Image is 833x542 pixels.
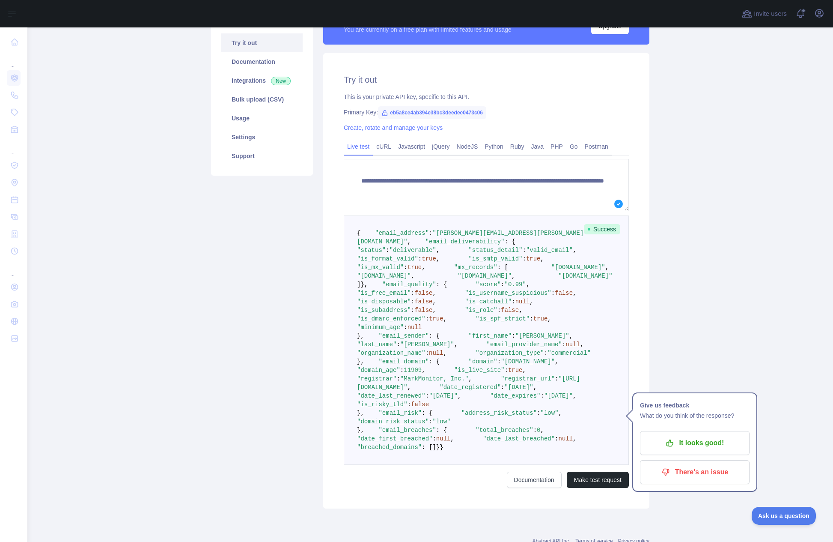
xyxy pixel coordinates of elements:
[555,290,573,296] span: false
[523,247,526,254] span: :
[530,315,533,322] span: :
[357,401,408,408] span: "is_risky_tld"
[580,341,583,348] span: ,
[373,140,395,153] a: cURL
[541,392,544,399] span: :
[378,358,429,365] span: "email_domain"
[523,367,526,374] span: ,
[357,247,386,254] span: "status"
[378,332,429,339] span: "email_sender"
[436,444,440,451] span: }
[408,324,422,331] span: null
[422,255,436,262] span: true
[547,350,591,356] span: "commercial"
[476,315,530,322] span: "is_spf_strict"
[429,315,443,322] span: true
[396,341,400,348] span: :
[357,341,396,348] span: "last_name"
[573,392,576,399] span: ,
[357,281,360,288] span: ]
[357,418,429,425] span: "domain_risk_status"
[544,350,547,356] span: :
[344,108,629,117] div: Primary Key:
[357,375,396,382] span: "registrar"
[461,410,537,416] span: "address_risk_status"
[425,392,429,399] span: :
[386,247,389,254] span: :
[515,332,569,339] span: "[PERSON_NAME]"
[436,255,440,262] span: ,
[533,427,537,434] span: :
[468,358,497,365] span: "domain"
[404,264,407,271] span: :
[357,230,583,245] span: "[PERSON_NAME][EMAIL_ADDRESS][PERSON_NAME][DOMAIN_NAME]"
[497,358,501,365] span: :
[562,341,565,348] span: :
[411,401,429,408] span: false
[221,52,303,71] a: Documentation
[414,290,432,296] span: false
[432,298,436,305] span: ,
[454,341,458,348] span: ,
[221,33,303,52] a: Try it out
[344,74,629,86] h2: Try it out
[646,465,743,479] p: There's an issue
[395,140,428,153] a: Javascript
[573,290,576,296] span: ,
[432,307,436,314] span: ,
[508,367,523,374] span: true
[411,272,414,279] span: ,
[436,427,447,434] span: : {
[429,332,440,339] span: : {
[357,358,364,365] span: },
[400,341,454,348] span: "[PERSON_NAME]"
[468,247,522,254] span: "status_detail"
[605,264,609,271] span: ,
[465,290,551,296] span: "is_username_suspicious"
[526,255,541,262] span: true
[357,290,411,296] span: "is_free_email"
[357,435,432,442] span: "date_first_breached"
[501,358,555,365] span: "[DOMAIN_NAME]"
[476,281,501,288] span: "score"
[537,410,540,416] span: :
[408,264,422,271] span: true
[501,281,504,288] span: :
[404,324,407,331] span: :
[547,315,551,322] span: ,
[418,255,422,262] span: :
[429,358,440,365] span: : {
[357,272,411,279] span: "[DOMAIN_NAME]"
[486,341,562,348] span: "email_provider_name"
[497,264,508,271] span: : [
[378,427,436,434] span: "email_breaches"
[640,410,750,421] p: What do you think of the response?
[422,264,425,271] span: ,
[400,375,469,382] span: "MarkMonitor, Inc."
[555,375,558,382] span: :
[357,298,411,305] span: "is_disposable"
[566,140,581,153] a: Go
[429,230,432,237] span: :
[221,71,303,90] a: Integrations New
[754,9,787,19] span: Invite users
[357,444,422,451] span: "breached_domains"
[512,298,515,305] span: :
[497,307,501,314] span: :
[443,350,447,356] span: ,
[504,384,533,391] span: "[DATE]"
[505,367,508,374] span: :
[559,410,562,416] span: ,
[271,77,291,85] span: New
[504,238,515,245] span: : {
[7,139,21,156] div: ...
[357,332,364,339] span: },
[468,332,512,339] span: "first_name"
[404,367,422,374] span: 11909
[454,367,505,374] span: "is_live_site"
[436,281,447,288] span: : {
[476,427,533,434] span: "total_breaches"
[425,315,429,322] span: :
[436,435,451,442] span: null
[640,400,750,410] h1: Give us feedback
